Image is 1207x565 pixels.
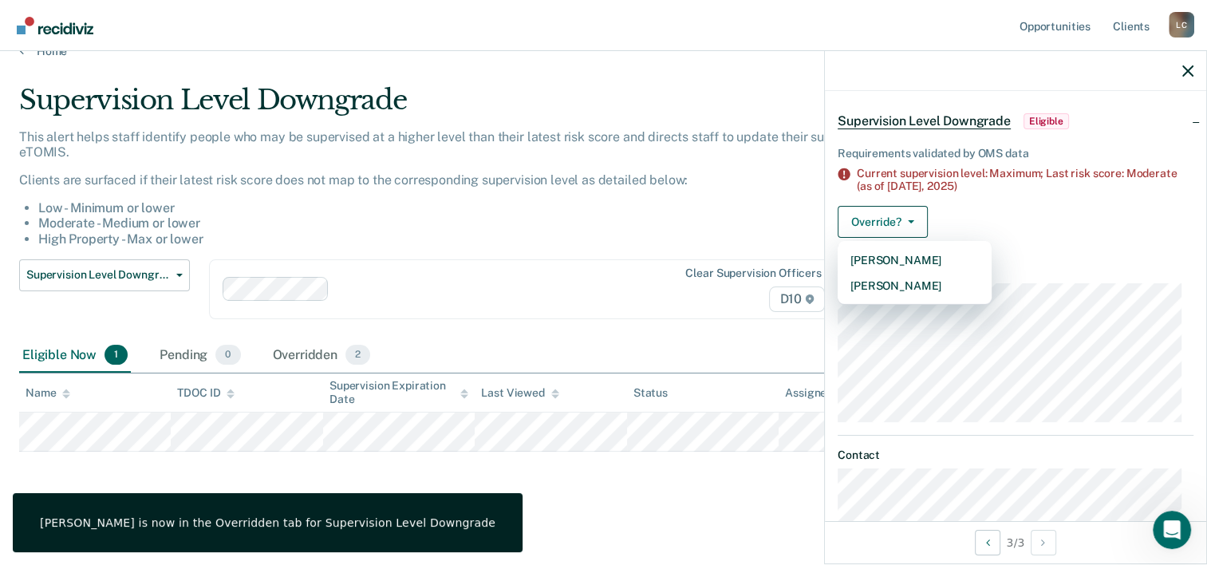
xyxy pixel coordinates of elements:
[1031,530,1056,555] button: Next Opportunity
[1153,511,1191,549] iframe: Intercom live chat
[38,200,925,215] li: Low - Minimum or lower
[927,180,957,192] span: 2025)
[19,338,131,373] div: Eligible Now
[345,345,370,365] span: 2
[38,231,925,247] li: High Property - Max or lower
[329,379,468,406] div: Supervision Expiration Date
[1169,12,1194,38] button: Profile dropdown button
[38,215,925,231] li: Moderate - Medium or lower
[1024,113,1069,129] span: Eligible
[1169,12,1194,38] div: L C
[838,113,1011,129] span: Supervision Level Downgrade
[19,84,925,129] div: Supervision Level Downgrade
[975,530,1000,555] button: Previous Opportunity
[17,17,93,34] img: Recidiviz
[685,267,821,280] div: Clear supervision officers
[838,273,992,298] button: [PERSON_NAME]
[19,172,925,188] p: Clients are surfaced if their latest risk score does not map to the corresponding supervision lev...
[838,147,1193,160] div: Requirements validated by OMS data
[785,386,860,400] div: Assigned to
[838,206,928,238] button: Override?
[26,386,70,400] div: Name
[481,386,558,400] div: Last Viewed
[177,386,235,400] div: TDOC ID
[825,521,1206,563] div: 3 / 3
[270,338,374,373] div: Overridden
[105,345,128,365] span: 1
[633,386,668,400] div: Status
[156,338,243,373] div: Pending
[825,96,1206,147] div: Supervision Level DowngradeEligible
[19,129,925,160] p: This alert helps staff identify people who may be supervised at a higher level than their latest ...
[838,263,1193,277] dt: Supervision
[838,448,1193,462] dt: Contact
[40,516,495,530] div: [PERSON_NAME] is now in the Overridden tab for Supervision Level Downgrade
[26,268,170,282] span: Supervision Level Downgrade
[838,247,992,273] button: [PERSON_NAME]
[215,345,240,365] span: 0
[769,286,824,312] span: D10
[857,167,1193,194] div: Current supervision level: Maximum; Last risk score: Moderate (as of [DATE],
